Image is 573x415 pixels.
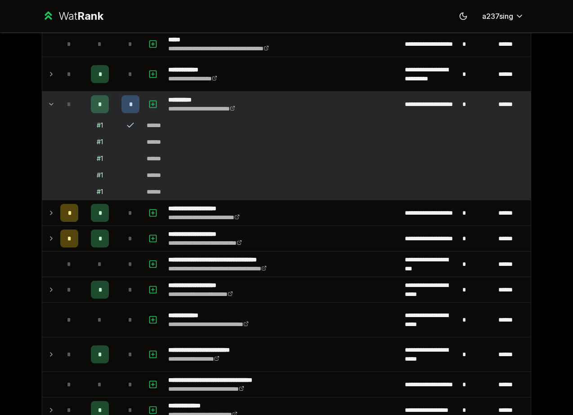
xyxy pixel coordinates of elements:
[475,8,531,24] button: a237sing
[482,11,513,22] span: a237sing
[97,171,103,180] div: # 1
[77,9,103,22] span: Rank
[97,137,103,146] div: # 1
[42,9,103,23] a: WatRank
[58,9,103,23] div: Wat
[97,154,103,163] div: # 1
[97,187,103,196] div: # 1
[97,121,103,130] div: # 1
